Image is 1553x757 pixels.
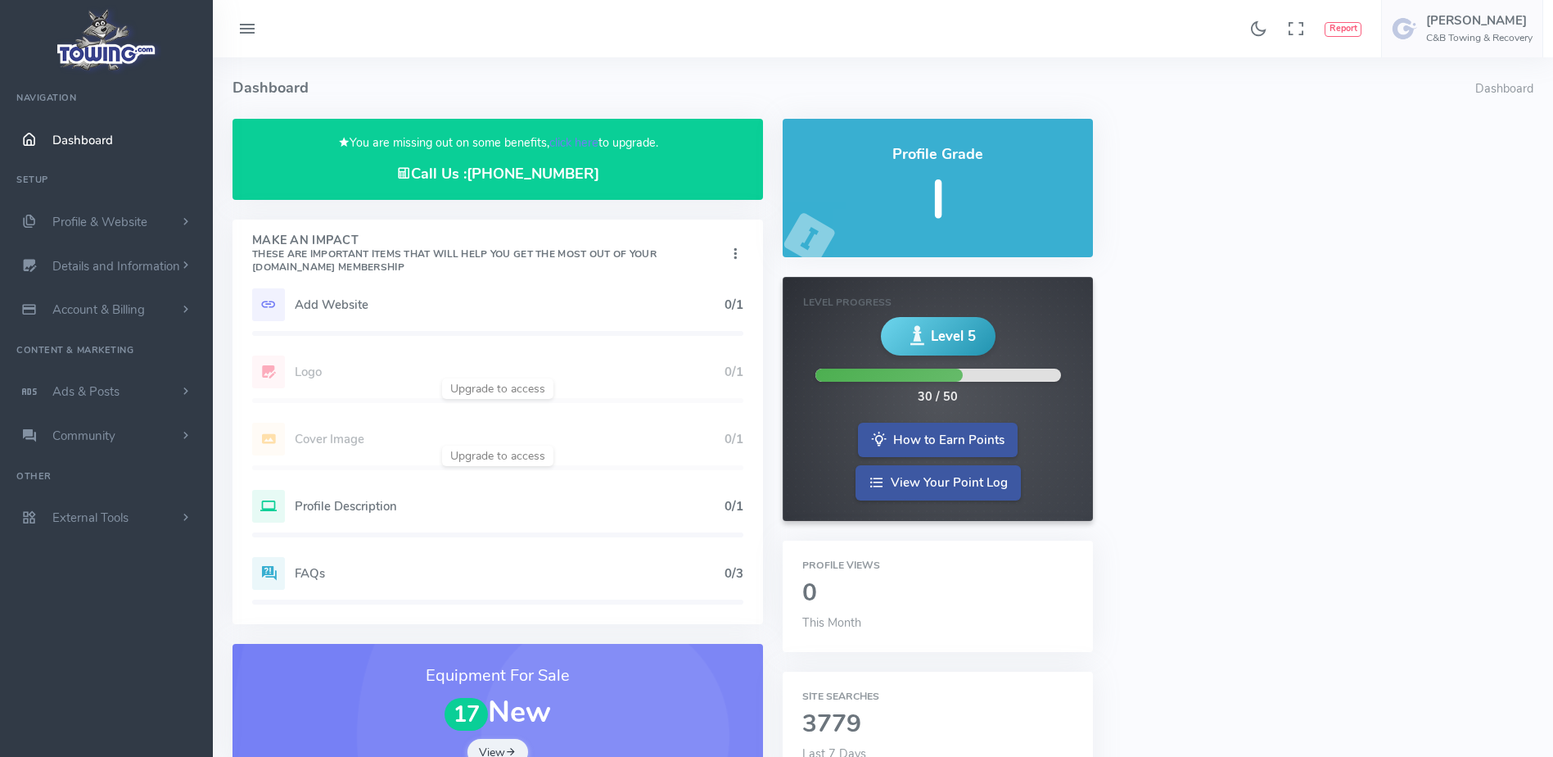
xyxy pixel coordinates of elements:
span: Dashboard [52,132,113,148]
span: External Tools [52,510,129,526]
h6: C&B Towing & Recovery [1426,33,1533,43]
small: These are important items that will help you get the most out of your [DOMAIN_NAME] Membership [252,247,657,274]
h5: 0/1 [725,298,743,311]
span: This Month [802,614,861,631]
h1: New [252,696,743,731]
h5: Add Website [295,298,725,311]
span: Details and Information [52,258,180,274]
h5: I [802,171,1073,229]
span: Account & Billing [52,301,145,318]
h5: 0/3 [725,567,743,580]
h5: [PERSON_NAME] [1426,14,1533,27]
h4: Call Us : [252,165,743,183]
h6: Level Progress [803,297,1072,308]
img: logo [52,5,162,75]
a: How to Earn Points [858,423,1018,458]
span: 17 [445,698,489,732]
img: user-image [1392,16,1418,42]
a: [PHONE_NUMBER] [467,164,599,184]
h5: FAQs [295,567,725,580]
li: Dashboard [1475,80,1533,98]
h5: Profile Description [295,500,725,513]
h3: Equipment For Sale [252,664,743,688]
h6: Site Searches [802,691,1073,702]
button: Report [1325,22,1361,37]
span: Profile & Website [52,214,147,230]
span: Community [52,428,115,444]
p: You are missing out on some benefits, to upgrade. [252,134,743,152]
span: Level 5 [931,326,976,347]
h6: Profile Views [802,560,1073,571]
a: View Your Point Log [856,465,1021,501]
span: Ads & Posts [52,383,120,400]
a: click here [549,134,598,151]
h5: 0/1 [725,500,743,513]
div: 30 / 50 [918,388,958,406]
h4: Profile Grade [802,147,1073,163]
h2: 0 [802,580,1073,607]
h4: Make An Impact [252,234,727,274]
h2: 3779 [802,711,1073,738]
h4: Dashboard [232,57,1475,119]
